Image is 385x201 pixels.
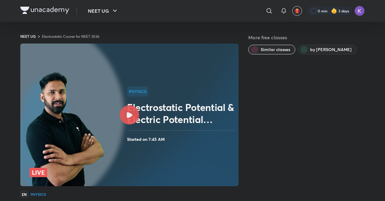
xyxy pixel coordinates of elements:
[20,7,69,15] a: Company Logo
[127,101,236,125] h2: Electrostatic Potential & Electric Potential Energy 5
[331,8,337,14] img: streak
[248,45,295,54] button: Similar classes
[20,34,36,39] a: NEET UG
[261,47,290,53] span: Similar classes
[292,6,302,16] button: avatar
[84,5,122,17] button: NEET UG
[310,47,352,53] span: by Anupam Upadhayay
[127,135,236,143] h4: Started on 7:45 AM
[20,7,69,14] img: Company Logo
[20,191,28,198] span: EN
[294,8,300,14] img: avatar
[298,45,357,54] button: by Anupam Upadhayay
[354,6,365,16] img: Koyna Rana
[42,34,99,39] a: Electrostatic Course for NEET 2026
[31,193,46,196] h4: Physics
[248,34,365,41] h5: More free classes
